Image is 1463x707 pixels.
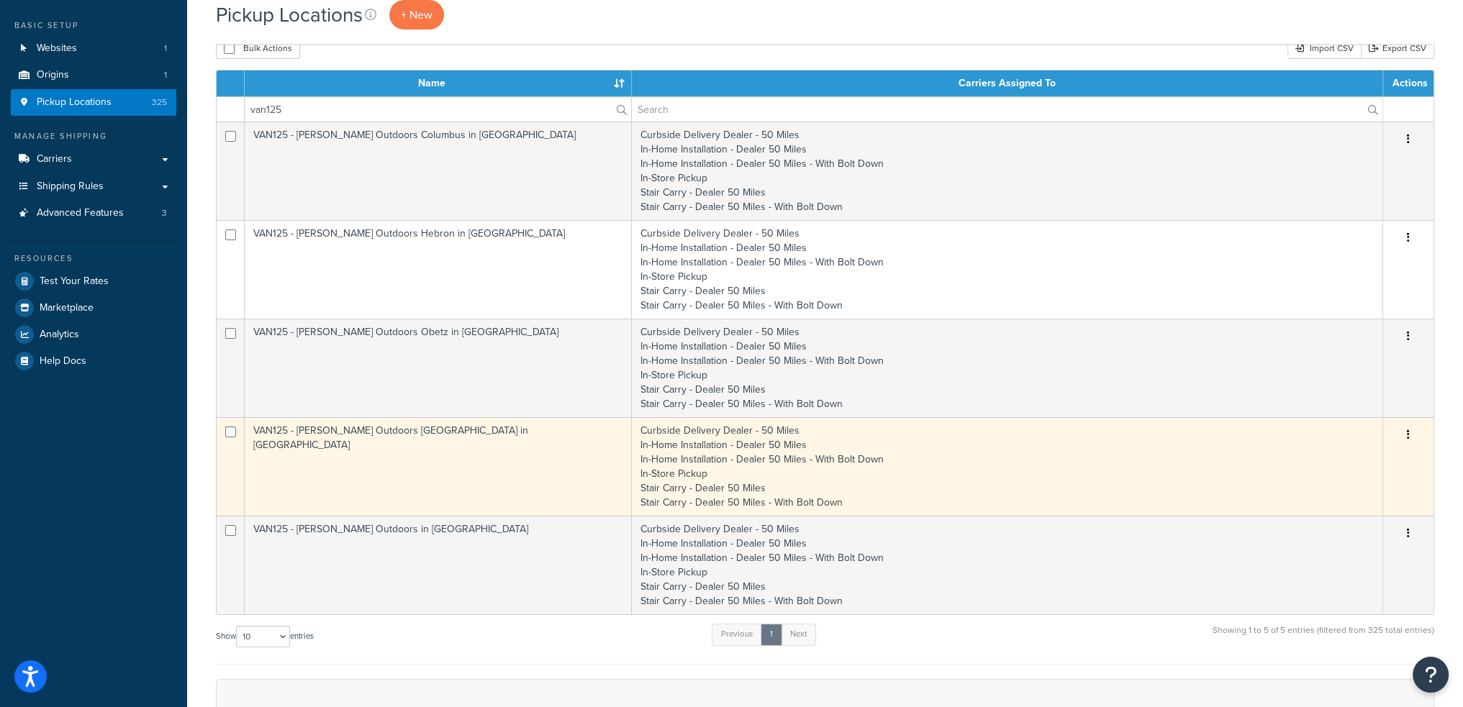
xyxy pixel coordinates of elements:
a: Previous [712,624,762,645]
span: Websites [37,42,77,55]
a: Advanced Features 3 [11,200,176,227]
span: 325 [152,96,167,109]
th: Carriers Assigned To [632,70,1383,96]
td: Curbside Delivery Dealer - 50 Miles In-Home Installation - Dealer 50 Miles In-Home Installation -... [632,417,1383,516]
a: Test Your Rates [11,268,176,294]
td: VAN125 - [PERSON_NAME] Outdoors in [GEOGRAPHIC_DATA] [245,516,632,614]
th: Actions [1383,70,1433,96]
li: Pickup Locations [11,89,176,116]
button: Open Resource Center [1413,657,1449,693]
td: VAN125 - [PERSON_NAME] Outdoors Hebron in [GEOGRAPHIC_DATA] [245,220,632,319]
a: Pickup Locations 325 [11,89,176,116]
span: Origins [37,69,69,81]
div: Showing 1 to 5 of 5 entries (filtered from 325 total entries) [1213,622,1434,653]
span: Carriers [37,153,72,165]
a: Shipping Rules [11,173,176,200]
td: Curbside Delivery Dealer - 50 Miles In-Home Installation - Dealer 50 Miles In-Home Installation -... [632,122,1383,220]
div: Resources [11,252,176,265]
td: Curbside Delivery Dealer - 50 Miles In-Home Installation - Dealer 50 Miles In-Home Installation -... [632,319,1383,417]
span: Shipping Rules [37,181,104,193]
span: Pickup Locations [37,96,112,109]
li: Websites [11,35,176,62]
div: Manage Shipping [11,130,176,142]
td: Curbside Delivery Dealer - 50 Miles In-Home Installation - Dealer 50 Miles In-Home Installation -... [632,516,1383,614]
h1: Pickup Locations [216,1,363,29]
a: Origins 1 [11,62,176,88]
span: 1 [164,42,167,55]
li: Origins [11,62,176,88]
span: 3 [162,207,167,219]
a: Analytics [11,321,176,347]
input: Search [632,97,1382,122]
span: Test Your Rates [40,275,109,288]
a: 1 [761,624,782,645]
select: Showentries [236,626,290,647]
button: Bulk Actions [216,37,300,59]
label: Show entries [216,626,314,647]
span: 1 [164,69,167,81]
a: Help Docs [11,348,176,374]
span: Advanced Features [37,207,124,219]
span: Marketplace [40,302,94,314]
a: Next [781,624,816,645]
th: Name : activate to sort column ascending [245,70,632,96]
a: Websites 1 [11,35,176,62]
span: + New [401,6,432,23]
span: Help Docs [40,355,86,368]
a: Marketplace [11,295,176,321]
input: Search [245,97,631,122]
div: Import CSV [1287,37,1361,59]
a: Export CSV [1361,37,1434,59]
td: VAN125 - [PERSON_NAME] Outdoors [GEOGRAPHIC_DATA] in [GEOGRAPHIC_DATA] [245,417,632,516]
td: VAN125 - [PERSON_NAME] Outdoors Obetz in [GEOGRAPHIC_DATA] [245,319,632,417]
div: Basic Setup [11,19,176,32]
td: VAN125 - [PERSON_NAME] Outdoors Columbus in [GEOGRAPHIC_DATA] [245,122,632,220]
td: Curbside Delivery Dealer - 50 Miles In-Home Installation - Dealer 50 Miles In-Home Installation -... [632,220,1383,319]
span: Analytics [40,329,79,341]
li: Advanced Features [11,200,176,227]
a: Carriers [11,146,176,173]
